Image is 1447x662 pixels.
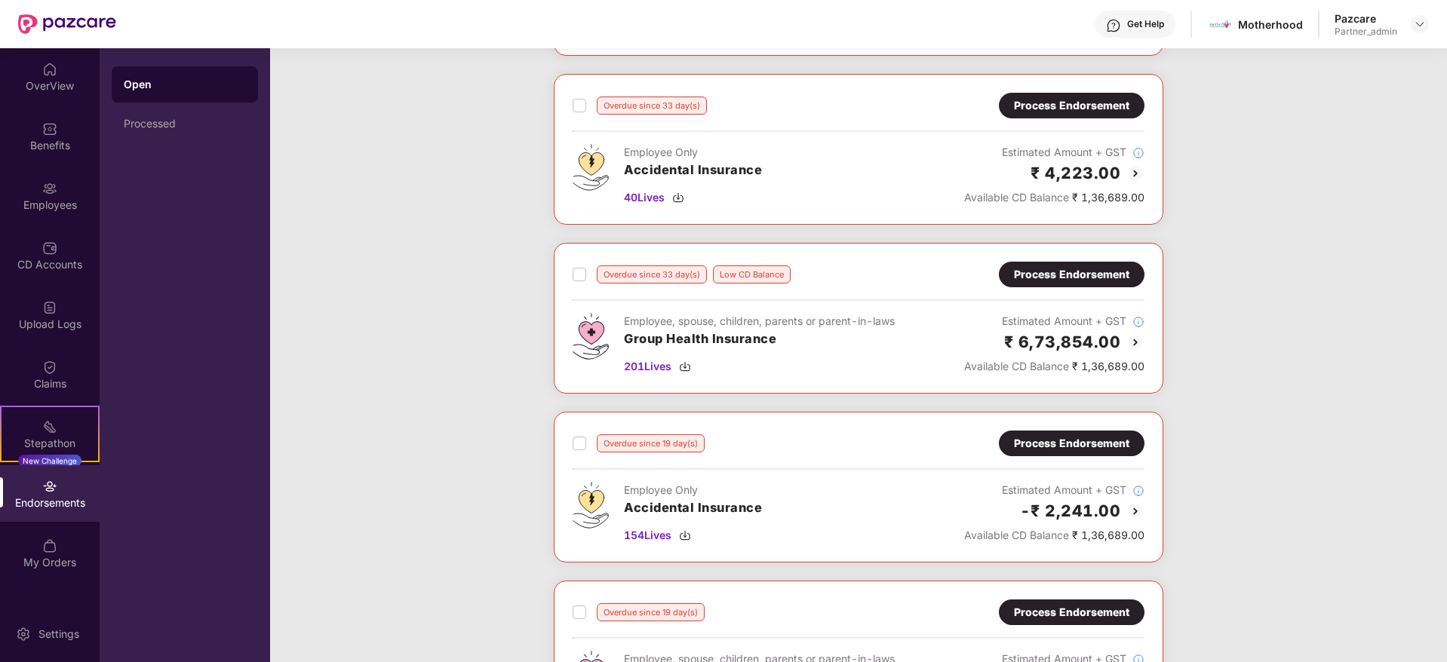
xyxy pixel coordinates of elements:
[124,118,246,130] div: Processed
[1004,329,1121,354] h2: ₹ 6,73,854.00
[964,482,1144,498] div: Estimated Amount + GST
[964,360,1069,372] span: Available CD Balance
[1132,147,1144,159] img: svg+xml;base64,PHN2ZyBpZD0iSW5mb18tXzMyeDMyIiBkYXRhLW5hbWU9IkluZm8gLSAzMngzMiIgeG1sbnM9Imh0dHA6Ly...
[1014,604,1129,621] div: Process Endorsement
[42,538,57,553] img: svg+xml;base64,PHN2ZyBpZD0iTXlfT3JkZXJzIiBkYXRhLW5hbWU9Ik15IE9yZGVycyIgeG1sbnM9Imh0dHA6Ly93d3cudz...
[597,97,707,115] div: Overdue since 33 day(s)
[964,529,1069,541] span: Available CD Balance
[42,300,57,315] img: svg+xml;base64,PHN2ZyBpZD0iVXBsb2FkX0xvZ3MiIGRhdGEtbmFtZT0iVXBsb2FkIExvZ3MiIHhtbG5zPSJodHRwOi8vd3...
[124,77,246,92] div: Open
[679,529,691,541] img: svg+xml;base64,PHN2ZyBpZD0iRG93bmxvYWQtMzJ4MzIiIHhtbG5zPSJodHRwOi8vd3d3LnczLm9yZy8yMDAwL3N2ZyIgd2...
[18,455,81,467] div: New Challenge
[597,434,705,452] div: Overdue since 19 day(s)
[573,313,609,360] img: svg+xml;base64,PHN2ZyB4bWxucz0iaHR0cDovL3d3dy53My5vcmcvMjAwMC9zdmciIHdpZHRoPSI0Ny43MTQiIGhlaWdodD...
[42,62,57,77] img: svg+xml;base64,PHN2ZyBpZD0iSG9tZSIgeG1sbnM9Imh0dHA6Ly93d3cudzMub3JnLzIwMDAvc3ZnIiB3aWR0aD0iMjAiIG...
[1014,266,1129,283] div: Process Endorsement
[964,527,1144,544] div: ₹ 1,36,689.00
[1335,26,1397,38] div: Partner_admin
[42,241,57,256] img: svg+xml;base64,PHN2ZyBpZD0iQ0RfQWNjb3VudHMiIGRhdGEtbmFtZT0iQ0QgQWNjb3VudHMiIHhtbG5zPSJodHRwOi8vd3...
[964,189,1144,206] div: ₹ 1,36,689.00
[573,144,609,191] img: svg+xml;base64,PHN2ZyB4bWxucz0iaHR0cDovL3d3dy53My5vcmcvMjAwMC9zdmciIHdpZHRoPSI0OS4zMjEiIGhlaWdodD...
[18,14,116,34] img: New Pazcare Logo
[1335,11,1397,26] div: Pazcare
[624,313,895,329] div: Employee, spouse, children, parents or parent-in-laws
[624,482,762,498] div: Employee Only
[1031,161,1120,185] h2: ₹ 4,223.00
[42,479,57,494] img: svg+xml;base64,PHN2ZyBpZD0iRW5kb3JzZW1lbnRzIiB4bWxucz0iaHR0cDovL3d3dy53My5vcmcvMjAwMC9zdmciIHdpZH...
[16,627,31,642] img: svg+xml;base64,PHN2ZyBpZD0iU2V0dGluZy0yMHgyMCIgeG1sbnM9Imh0dHA6Ly93d3cudzMub3JnLzIwMDAvc3ZnIiB3aW...
[713,265,791,283] div: Low CD Balance
[1238,17,1303,32] div: Motherhood
[34,627,84,642] div: Settings
[964,358,1144,375] div: ₹ 1,36,689.00
[42,360,57,375] img: svg+xml;base64,PHN2ZyBpZD0iQ2xhaW0iIHhtbG5zPSJodHRwOi8vd3d3LnczLm9yZy8yMDAwL3N2ZyIgd2lkdGg9IjIwIi...
[624,527,671,544] span: 154 Lives
[624,161,762,180] h3: Accidental Insurance
[1209,14,1231,35] img: motherhood%20_%20logo.png
[42,121,57,136] img: svg+xml;base64,PHN2ZyBpZD0iQmVuZWZpdHMiIHhtbG5zPSJodHRwOi8vd3d3LnczLm9yZy8yMDAwL3N2ZyIgd2lkdGg9Ij...
[624,358,671,375] span: 201 Lives
[1014,97,1129,114] div: Process Endorsement
[624,498,762,518] h3: Accidental Insurance
[964,313,1144,329] div: Estimated Amount + GST
[964,191,1069,204] span: Available CD Balance
[679,360,691,372] img: svg+xml;base64,PHN2ZyBpZD0iRG93bmxvYWQtMzJ4MzIiIHhtbG5zPSJodHRwOi8vd3d3LnczLm9yZy8yMDAwL3N2ZyIgd2...
[624,144,762,161] div: Employee Only
[1126,164,1144,182] img: svg+xml;base64,PHN2ZyBpZD0iQmFjay0yMHgyMCIgeG1sbnM9Imh0dHA6Ly93d3cudzMub3JnLzIwMDAvc3ZnIiB3aWR0aD...
[597,603,705,621] div: Overdue since 19 day(s)
[624,329,895,349] h3: Group Health Insurance
[1127,18,1164,30] div: Get Help
[597,265,707,283] div: Overdue since 33 day(s)
[1106,18,1121,33] img: svg+xml;base64,PHN2ZyBpZD0iSGVscC0zMngzMiIgeG1sbnM9Imh0dHA6Ly93d3cudzMub3JnLzIwMDAvc3ZnIiB3aWR0aD...
[1014,435,1129,452] div: Process Endorsement
[573,482,609,529] img: svg+xml;base64,PHN2ZyB4bWxucz0iaHR0cDovL3d3dy53My5vcmcvMjAwMC9zdmciIHdpZHRoPSI0OS4zMjEiIGhlaWdodD...
[42,181,57,196] img: svg+xml;base64,PHN2ZyBpZD0iRW1wbG95ZWVzIiB4bWxucz0iaHR0cDovL3d3dy53My5vcmcvMjAwMC9zdmciIHdpZHRoPS...
[1132,316,1144,328] img: svg+xml;base64,PHN2ZyBpZD0iSW5mb18tXzMyeDMyIiBkYXRhLW5hbWU9IkluZm8gLSAzMngzMiIgeG1sbnM9Imh0dHA6Ly...
[1126,502,1144,520] img: svg+xml;base64,PHN2ZyBpZD0iQmFjay0yMHgyMCIgeG1sbnM9Imh0dHA6Ly93d3cudzMub3JnLzIwMDAvc3ZnIiB3aWR0aD...
[2,436,98,451] div: Stepathon
[1414,18,1426,30] img: svg+xml;base64,PHN2ZyBpZD0iRHJvcGRvd24tMzJ4MzIiIHhtbG5zPSJodHRwOi8vd3d3LnczLm9yZy8yMDAwL3N2ZyIgd2...
[624,189,665,206] span: 40 Lives
[1020,498,1121,523] h2: -₹ 2,241.00
[42,419,57,434] img: svg+xml;base64,PHN2ZyB4bWxucz0iaHR0cDovL3d3dy53My5vcmcvMjAwMC9zdmciIHdpZHRoPSIyMSIgaGVpZ2h0PSIyMC...
[1132,485,1144,497] img: svg+xml;base64,PHN2ZyBpZD0iSW5mb18tXzMyeDMyIiBkYXRhLW5hbWU9IkluZm8gLSAzMngzMiIgeG1sbnM9Imh0dHA6Ly...
[1126,333,1144,351] img: svg+xml;base64,PHN2ZyBpZD0iQmFjay0yMHgyMCIgeG1sbnM9Imh0dHA6Ly93d3cudzMub3JnLzIwMDAvc3ZnIiB3aWR0aD...
[672,192,684,204] img: svg+xml;base64,PHN2ZyBpZD0iRG93bmxvYWQtMzJ4MzIiIHhtbG5zPSJodHRwOi8vd3d3LnczLm9yZy8yMDAwL3N2ZyIgd2...
[964,144,1144,161] div: Estimated Amount + GST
